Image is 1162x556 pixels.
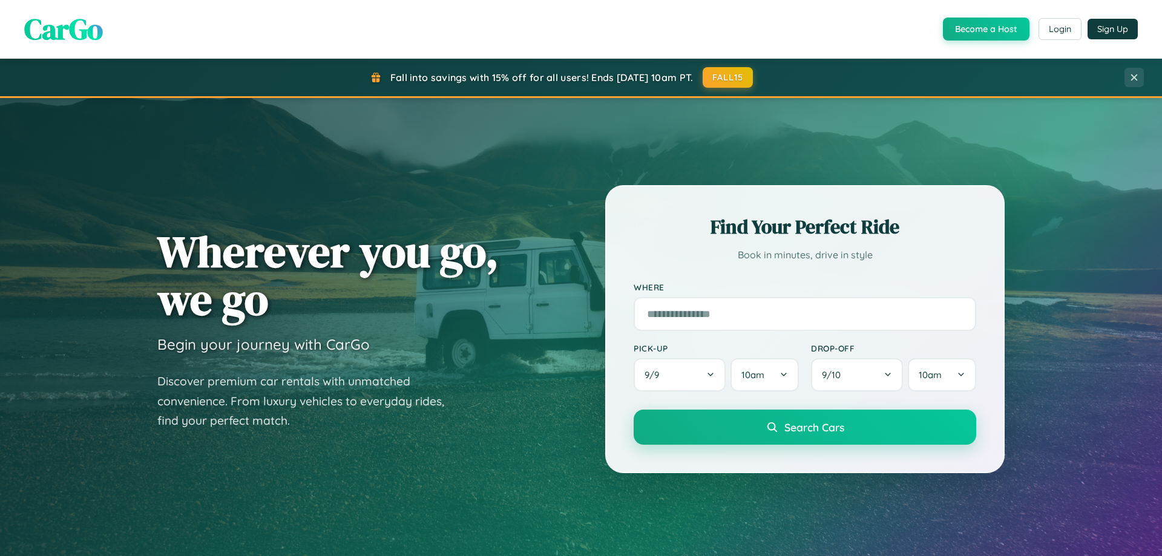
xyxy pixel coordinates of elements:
[703,67,753,88] button: FALL15
[634,358,726,391] button: 9/9
[634,282,976,292] label: Where
[730,358,799,391] button: 10am
[1039,18,1082,40] button: Login
[919,369,942,381] span: 10am
[784,420,844,434] span: Search Cars
[1088,19,1138,39] button: Sign Up
[157,227,499,323] h1: Wherever you go, we go
[943,18,1029,41] button: Become a Host
[634,246,976,264] p: Book in minutes, drive in style
[645,369,665,381] span: 9 / 9
[390,71,694,83] span: Fall into savings with 15% off for all users! Ends [DATE] 10am PT.
[811,343,976,353] label: Drop-off
[634,214,976,240] h2: Find Your Perfect Ride
[634,410,976,445] button: Search Cars
[908,358,976,391] button: 10am
[822,369,847,381] span: 9 / 10
[741,369,764,381] span: 10am
[811,358,903,391] button: 9/10
[157,335,370,353] h3: Begin your journey with CarGo
[634,343,799,353] label: Pick-up
[157,371,460,431] p: Discover premium car rentals with unmatched convenience. From luxury vehicles to everyday rides, ...
[24,9,103,49] span: CarGo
